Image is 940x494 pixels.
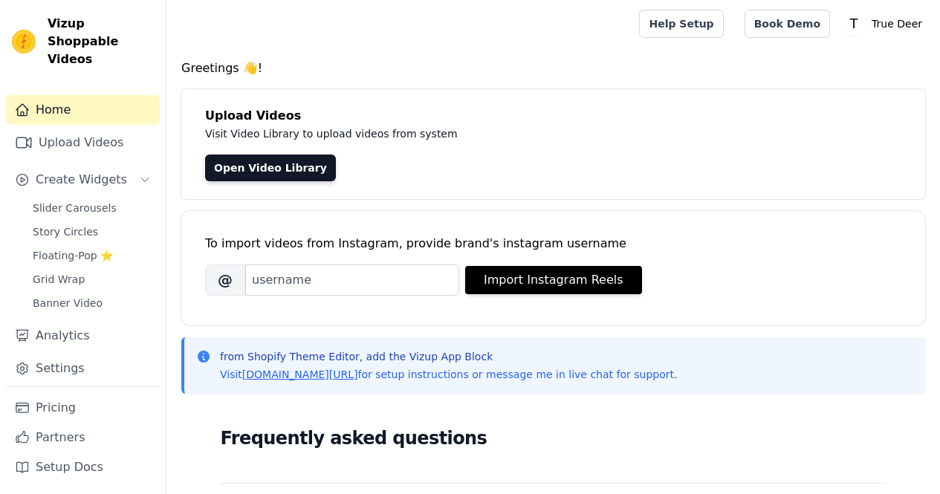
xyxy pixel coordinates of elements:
a: Partners [6,423,160,452]
a: Home [6,95,160,125]
a: Settings [6,354,160,383]
span: @ [205,264,245,296]
p: Visit for setup instructions or message me in live chat for support. [220,367,677,382]
h4: Upload Videos [205,107,901,125]
span: Story Circles [33,224,98,239]
span: Vizup Shoppable Videos [48,15,154,68]
span: Banner Video [33,296,103,311]
p: Visit Video Library to upload videos from system [205,125,871,143]
img: Vizup [12,30,36,53]
span: Slider Carousels [33,201,117,215]
button: Import Instagram Reels [465,266,642,294]
a: Help Setup [639,10,723,38]
a: Open Video Library [205,155,336,181]
button: T True Deer [842,10,928,37]
a: Pricing [6,393,160,423]
button: Create Widgets [6,165,160,195]
a: Story Circles [24,221,160,242]
p: from Shopify Theme Editor, add the Vizup App Block [220,349,677,364]
span: Grid Wrap [33,272,85,287]
a: [DOMAIN_NAME][URL] [242,368,358,380]
a: Book Demo [745,10,830,38]
a: Slider Carousels [24,198,160,218]
div: To import videos from Instagram, provide brand's instagram username [205,235,901,253]
a: Upload Videos [6,128,160,157]
text: T [849,16,858,31]
h2: Frequently asked questions [221,423,886,453]
a: Banner Video [24,293,160,313]
a: Grid Wrap [24,269,160,290]
input: username [245,264,459,296]
a: Floating-Pop ⭐ [24,245,160,266]
span: Floating-Pop ⭐ [33,248,113,263]
a: Setup Docs [6,452,160,482]
h4: Greetings 👋! [181,59,925,77]
p: True Deer [866,10,928,37]
a: Analytics [6,321,160,351]
span: Create Widgets [36,171,127,189]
